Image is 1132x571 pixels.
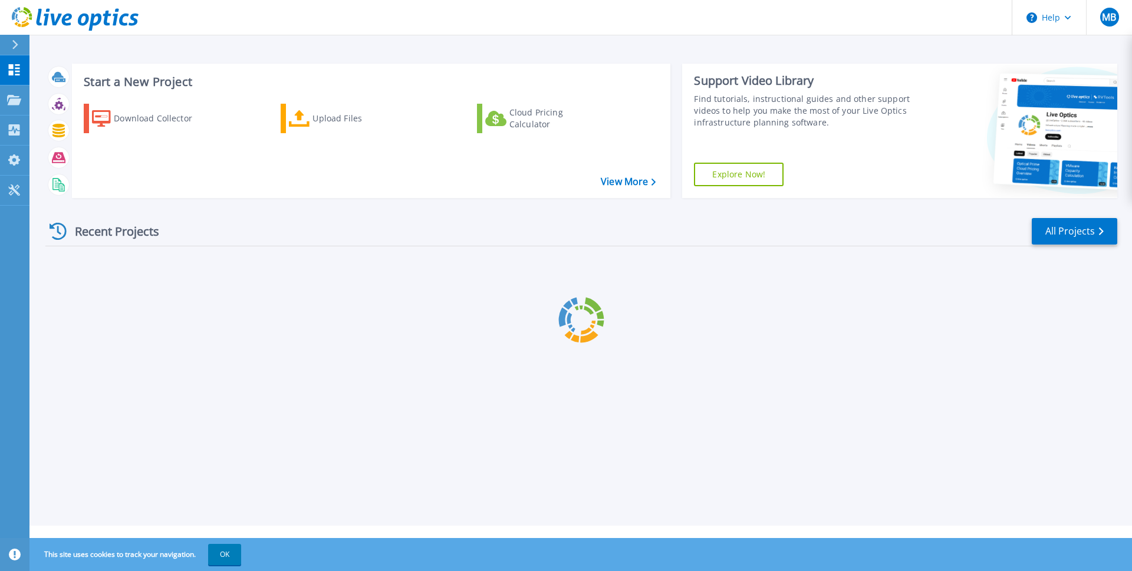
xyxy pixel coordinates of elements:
a: All Projects [1032,218,1117,245]
div: Support Video Library [694,73,916,88]
div: Find tutorials, instructional guides and other support videos to help you make the most of your L... [694,93,916,128]
a: Cloud Pricing Calculator [477,104,608,133]
a: View More [601,176,656,187]
div: Cloud Pricing Calculator [509,107,604,130]
span: MB [1102,12,1116,22]
span: This site uses cookies to track your navigation. [32,544,241,565]
button: OK [208,544,241,565]
a: Explore Now! [694,163,784,186]
div: Download Collector [114,107,208,130]
div: Recent Projects [45,217,175,246]
div: Upload Files [312,107,407,130]
a: Upload Files [281,104,412,133]
h3: Start a New Project [84,75,656,88]
a: Download Collector [84,104,215,133]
